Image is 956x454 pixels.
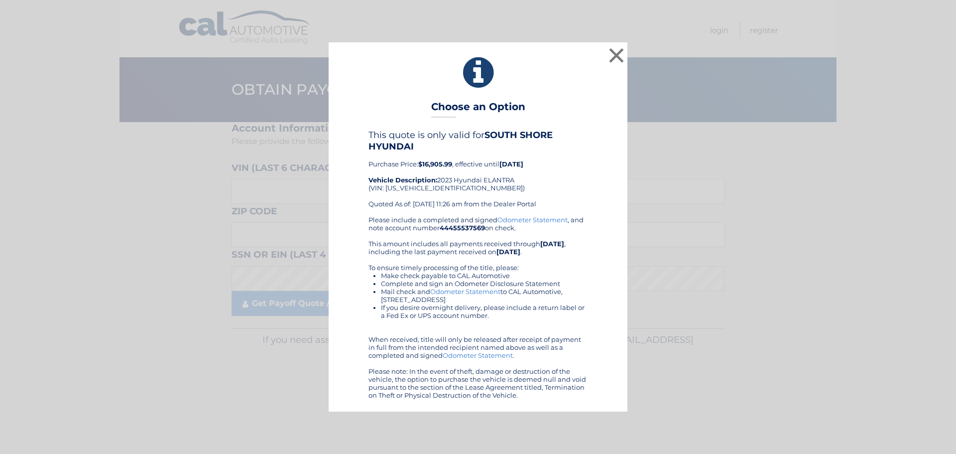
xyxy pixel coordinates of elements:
b: [DATE] [499,160,523,168]
div: Purchase Price: , effective until 2023 Hyundai ELANTRA (VIN: [US_VEHICLE_IDENTIFICATION_NUMBER]) ... [368,130,588,215]
h4: This quote is only valid for [368,130,588,151]
div: Please include a completed and signed , and note account number on check. This amount includes al... [368,216,588,399]
a: Odometer Statement [497,216,568,224]
li: Mail check and to CAL Automotive, [STREET_ADDRESS] [381,288,588,303]
a: Odometer Statement [443,351,513,359]
strong: Vehicle Description: [368,176,437,184]
b: 44455537569 [440,224,485,232]
h3: Choose an Option [431,101,525,118]
li: Make check payable to CAL Automotive [381,272,588,280]
li: If you desire overnight delivery, please include a return label or a Fed Ex or UPS account number. [381,303,588,319]
b: SOUTH SHORE HYUNDAI [368,130,553,151]
b: [DATE] [540,240,564,248]
b: [DATE] [496,248,520,256]
b: $16,905.99 [418,160,452,168]
li: Complete and sign an Odometer Disclosure Statement [381,280,588,288]
a: Odometer Statement [430,288,500,296]
button: × [606,45,626,65]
